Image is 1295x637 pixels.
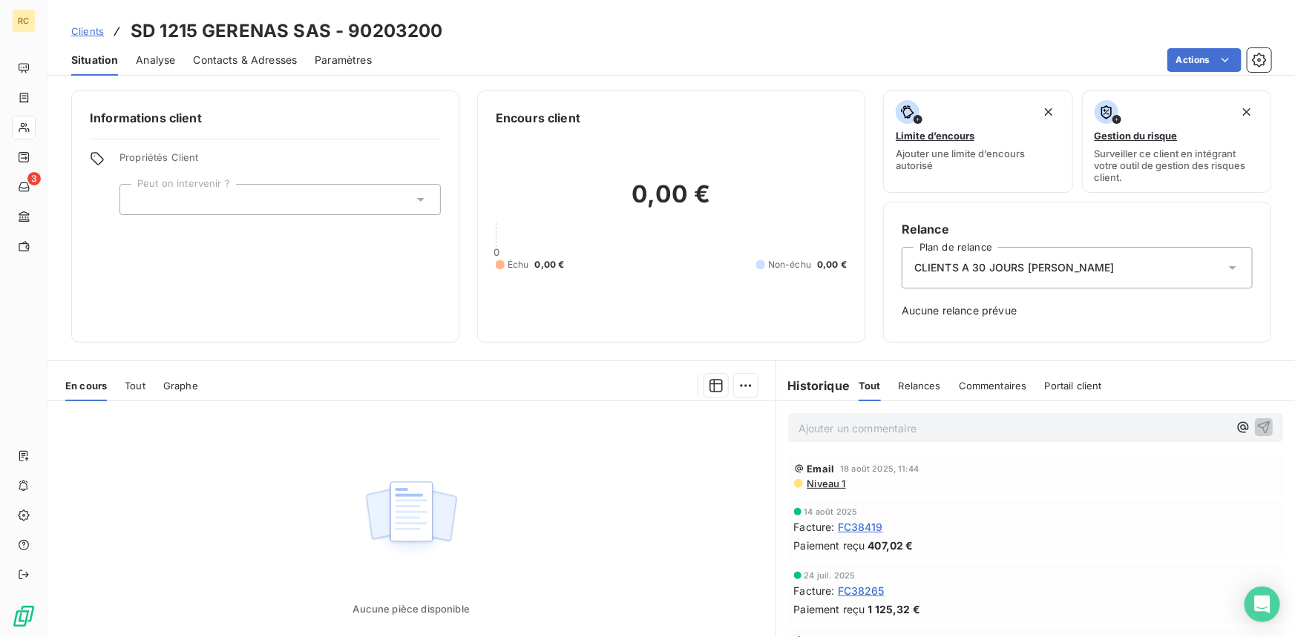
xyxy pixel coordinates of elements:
[1045,380,1102,392] span: Portail client
[27,172,41,185] span: 3
[508,258,529,271] span: Échu
[768,258,811,271] span: Non-échu
[883,90,1073,193] button: Limite d’encoursAjouter une limite d’encours autorisé
[12,604,36,628] img: Logo LeanPay
[840,464,919,473] span: 18 août 2025, 11:44
[90,109,441,127] h6: Informations client
[496,179,847,224] h2: 0,00 €
[1167,48,1242,72] button: Actions
[535,258,565,271] span: 0,00 €
[896,148,1060,171] span: Ajouter une limite d’encours autorisé
[12,175,35,199] a: 3
[868,601,921,617] span: 1 125,32 €
[163,380,198,392] span: Graphe
[838,519,883,535] span: FC38419
[838,583,885,598] span: FC38265
[12,9,36,33] div: RC
[71,25,104,37] span: Clients
[896,130,974,142] span: Limite d’encours
[131,18,443,44] h3: SD 1215 GERENAS SAS - 90203200
[959,380,1027,392] span: Commentaires
[804,507,858,516] span: 14 août 2025
[902,220,1253,238] h6: Relance
[807,463,835,475] span: Email
[1082,90,1272,193] button: Gestion du risqueSurveiller ce client en intégrant votre outil de gestion des risques client.
[494,246,499,258] span: 0
[1245,587,1280,622] div: Open Intercom Messenger
[1095,130,1178,142] span: Gestion du risque
[776,377,850,395] h6: Historique
[353,603,470,615] span: Aucune pièce disponible
[868,538,914,553] span: 407,02 €
[125,380,145,392] span: Tout
[794,519,835,535] span: Facture :
[496,109,580,127] h6: Encours client
[65,380,107,392] span: En cours
[859,380,881,392] span: Tout
[806,478,846,489] span: Niveau 1
[804,571,856,580] span: 24 juil. 2025
[71,24,104,39] a: Clients
[132,193,144,206] input: Ajouter une valeur
[71,53,118,67] span: Situation
[315,53,372,67] span: Paramètres
[136,53,175,67] span: Analyse
[817,258,847,271] span: 0,00 €
[794,538,865,553] span: Paiement reçu
[794,583,835,598] span: Facture :
[1095,148,1259,183] span: Surveiller ce client en intégrant votre outil de gestion des risques client.
[899,380,941,392] span: Relances
[794,601,865,617] span: Paiement reçu
[914,260,1115,275] span: CLIENTS A 30 JOURS [PERSON_NAME]
[119,151,441,172] span: Propriétés Client
[364,473,459,565] img: Empty state
[193,53,297,67] span: Contacts & Adresses
[902,303,1253,318] span: Aucune relance prévue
